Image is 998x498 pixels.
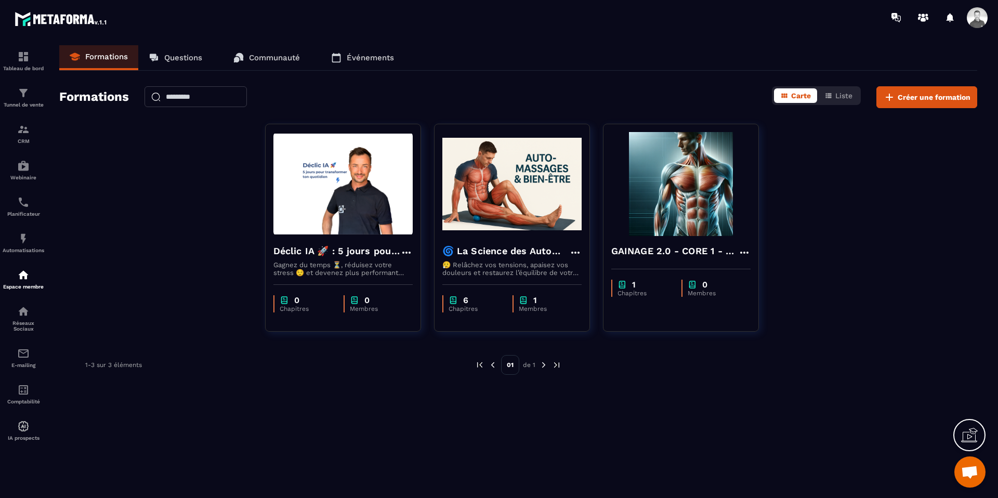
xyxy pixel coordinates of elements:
[835,91,852,100] span: Liste
[688,290,740,297] p: Membres
[501,355,519,375] p: 01
[17,123,30,136] img: formation
[273,244,400,258] h4: Déclic IA 🚀 : 5 jours pour transformer ton quotidien
[442,132,582,236] img: formation-background
[791,91,811,100] span: Carte
[449,295,458,305] img: chapter
[475,360,484,370] img: prev
[603,124,772,345] a: formation-backgroundGAINAGE 2.0 - CORE 1 - La PHYSIOLOGIE du CENTRE du CORPSchapter1Chapitreschap...
[3,376,44,412] a: accountantaccountantComptabilité
[3,175,44,180] p: Webinaire
[3,115,44,152] a: formationformationCRM
[463,295,468,305] p: 6
[17,384,30,396] img: accountant
[3,435,44,441] p: IA prospects
[552,360,561,370] img: next
[898,92,970,102] span: Créer une formation
[3,43,44,79] a: formationformationTableau de bord
[3,297,44,339] a: social-networksocial-networkRéseaux Sociaux
[164,53,202,62] p: Questions
[17,232,30,245] img: automations
[350,305,402,312] p: Membres
[3,65,44,71] p: Tableau de bord
[17,347,30,360] img: email
[3,211,44,217] p: Planificateur
[294,295,299,305] p: 0
[618,290,671,297] p: Chapitres
[3,320,44,332] p: Réseaux Sociaux
[3,188,44,225] a: schedulerschedulerPlanificateur
[223,45,310,70] a: Communauté
[3,225,44,261] a: automationsautomationsAutomatisations
[265,124,434,345] a: formation-backgroundDéclic IA 🚀 : 5 jours pour transformer ton quotidienGagnez du temps ⏳, réduis...
[3,362,44,368] p: E-mailing
[611,244,738,258] h4: GAINAGE 2.0 - CORE 1 - La PHYSIOLOGIE du CENTRE du CORPS
[85,52,128,61] p: Formations
[523,361,535,369] p: de 1
[17,269,30,281] img: automations
[350,295,359,305] img: chapter
[364,295,370,305] p: 0
[3,79,44,115] a: formationformationTunnel de vente
[17,50,30,63] img: formation
[688,280,697,290] img: chapter
[611,132,751,236] img: formation-background
[702,280,707,290] p: 0
[442,244,569,258] h4: 🌀 La Science des Automassages – Libère ton corps, apaise tes douleurs, retrouve ton équilibre
[3,152,44,188] a: automationsautomationsWebinaire
[59,86,129,108] h2: Formations
[519,305,571,312] p: Membres
[59,45,138,70] a: Formations
[273,132,413,236] img: formation-background
[3,261,44,297] a: automationsautomationsEspace membre
[488,360,497,370] img: prev
[280,295,289,305] img: chapter
[954,456,986,488] a: Ouvrir le chat
[618,280,627,290] img: chapter
[85,361,142,369] p: 1-3 sur 3 éléments
[632,280,636,290] p: 1
[434,124,603,345] a: formation-background🌀 La Science des Automassages – Libère ton corps, apaise tes douleurs, retrou...
[17,305,30,318] img: social-network
[17,196,30,208] img: scheduler
[519,295,528,305] img: chapter
[3,399,44,404] p: Comptabilité
[280,305,333,312] p: Chapitres
[273,261,413,277] p: Gagnez du temps ⏳, réduisez votre stress 😌 et devenez plus performant grâce à l’IA 🤖 – sans jargon.
[3,247,44,253] p: Automatisations
[774,88,817,103] button: Carte
[3,102,44,108] p: Tunnel de vente
[17,160,30,172] img: automations
[138,45,213,70] a: Questions
[3,339,44,376] a: emailemailE-mailing
[15,9,108,28] img: logo
[17,420,30,433] img: automations
[249,53,300,62] p: Communauté
[442,261,582,277] p: 😮‍💨 Relâchez vos tensions, apaisez vos douleurs et restaurez l’équilibre de votre corps ⏱️ En moi...
[539,360,548,370] img: next
[533,295,537,305] p: 1
[17,87,30,99] img: formation
[3,284,44,290] p: Espace membre
[347,53,394,62] p: Événements
[876,86,977,108] button: Créer une formation
[3,138,44,144] p: CRM
[321,45,404,70] a: Événements
[449,305,502,312] p: Chapitres
[818,88,859,103] button: Liste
